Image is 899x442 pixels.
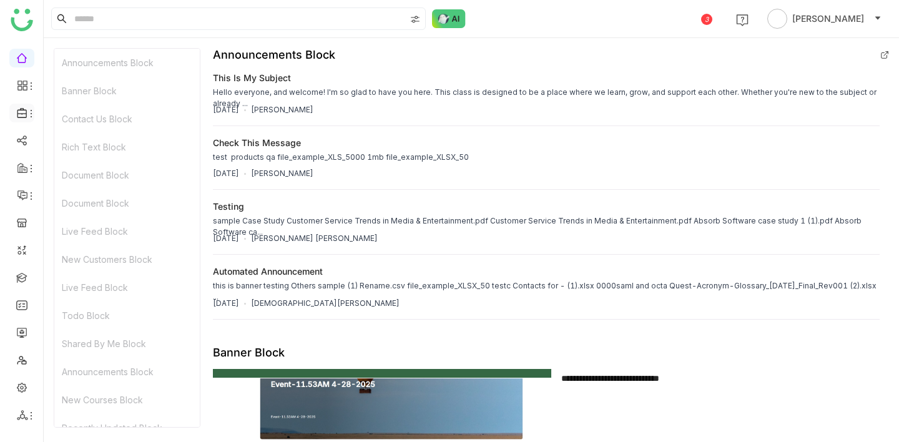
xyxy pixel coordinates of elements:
[54,358,200,386] div: Announcements Block
[251,168,313,179] div: [PERSON_NAME]
[765,9,884,29] button: [PERSON_NAME]
[54,105,200,133] div: Contact Us Block
[54,330,200,358] div: Shared By Me Block
[792,12,864,26] span: [PERSON_NAME]
[213,48,335,61] div: Announcements Block
[213,346,285,359] div: Banner Block
[54,302,200,330] div: Todo Block
[54,273,200,302] div: Live Feed Block
[213,152,469,163] div: test products qa file_example_XLS_5000 1mb file_example_XLSX_50
[213,200,244,213] div: testing
[213,233,239,244] div: [DATE]
[767,9,787,29] img: avatar
[701,14,712,25] div: 3
[251,104,313,115] div: [PERSON_NAME]
[213,215,880,238] div: sample Case Study Customer Service Trends in Media & Entertainment.pdf Customer Service Trends in...
[213,104,239,115] div: [DATE]
[251,298,400,309] div: [DEMOGRAPHIC_DATA][PERSON_NAME]
[410,14,420,24] img: search-type.svg
[54,77,200,105] div: Banner Block
[54,49,200,77] div: Announcements Block
[54,414,200,442] div: Recently Updated Block
[213,87,880,109] div: Hello everyone, and welcome! I'm so glad to have you here. This class is designed to be a place w...
[213,136,301,149] div: check this message
[54,245,200,273] div: New Customers Block
[54,217,200,245] div: Live Feed Block
[736,14,749,26] img: help.svg
[54,189,200,217] div: Document Block
[11,9,33,31] img: logo
[251,233,378,244] div: [PERSON_NAME] [PERSON_NAME]
[54,386,200,414] div: New Courses Block
[213,298,239,309] div: [DATE]
[213,265,323,278] div: Automated Announcement
[213,168,239,179] div: [DATE]
[54,133,200,161] div: Rich Text Block
[213,280,880,303] div: this is banner testing Others sample (1) Rename.csv file_example_XLSX_50 testc Contacts for - (1)...
[54,161,200,189] div: Document Block
[432,9,466,28] img: ask-buddy-normal.svg
[213,71,291,84] div: This is my Subject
